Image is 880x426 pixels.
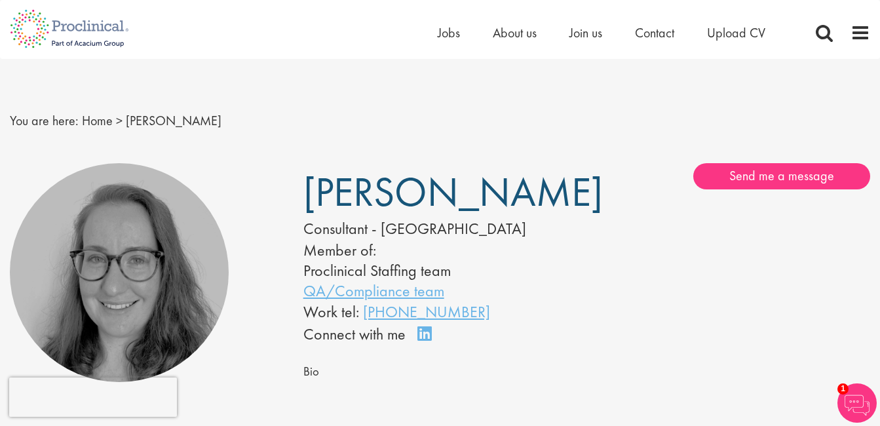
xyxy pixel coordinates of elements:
a: Send me a message [693,163,870,189]
a: About us [493,24,537,41]
a: Join us [569,24,602,41]
img: Chatbot [837,383,877,423]
a: Jobs [438,24,460,41]
a: [PHONE_NUMBER] [363,301,490,322]
label: Member of: [303,240,376,260]
span: You are here: [10,112,79,129]
span: Bio [303,364,319,379]
span: [PERSON_NAME] [126,112,221,129]
span: 1 [837,383,849,395]
a: Contact [635,24,674,41]
a: QA/Compliance team [303,281,444,301]
li: Proclinical Staffing team [303,260,548,281]
span: [PERSON_NAME] [303,166,603,218]
iframe: reCAPTCHA [9,378,177,417]
span: Work tel: [303,301,359,322]
span: > [116,112,123,129]
div: Consultant - [GEOGRAPHIC_DATA] [303,218,548,240]
img: Ingrid Aymes [10,163,229,382]
a: breadcrumb link [82,112,113,129]
a: Upload CV [707,24,765,41]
